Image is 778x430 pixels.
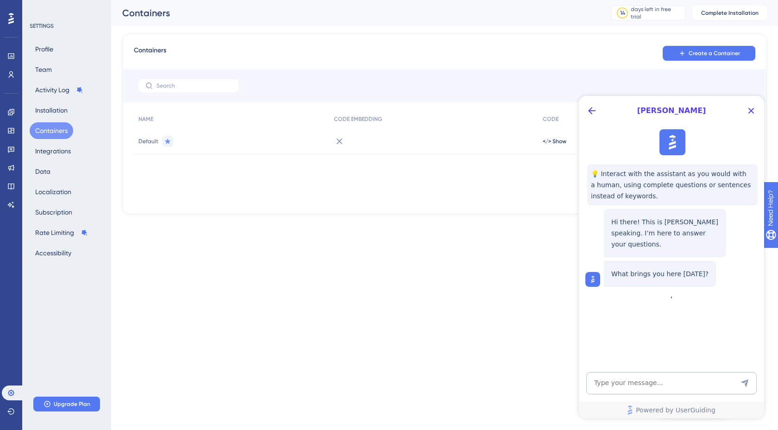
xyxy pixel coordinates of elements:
[620,9,625,17] div: 14
[122,6,588,19] div: Containers
[33,397,100,411] button: Upgrade Plan
[543,138,566,145] button: </> Show
[689,50,740,57] span: Create a Container
[693,6,767,20] button: Complete Installation
[138,138,158,145] span: Default
[157,82,232,89] input: Search
[663,46,755,61] button: Create a Container
[543,115,558,123] span: CODE
[579,96,764,418] iframe: UserGuiding AI Assistant
[134,45,166,62] span: Containers
[631,6,682,20] div: days left in free trial
[138,115,153,123] span: NAME
[701,9,759,17] span: Complete Installation
[54,400,90,408] span: Upgrade Plan
[22,2,58,13] span: Need Help?
[334,115,382,123] span: CODE EMBEDDING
